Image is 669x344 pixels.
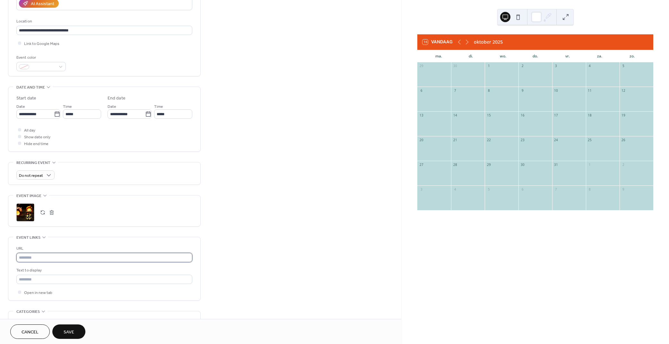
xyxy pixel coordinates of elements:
div: 7 [554,187,559,192]
span: Time [154,103,163,110]
div: 3 [554,64,559,68]
div: 28 [453,162,457,167]
span: Hide end time [24,141,48,147]
div: 31 [554,162,559,167]
span: Event links [16,234,40,241]
div: 8 [487,89,491,93]
button: Cancel [10,324,50,339]
div: ma. [422,50,455,62]
div: Event color [16,54,65,61]
div: Start date [16,95,36,102]
span: Date [108,103,116,110]
div: 6 [520,187,525,192]
span: Link to Google Maps [24,40,59,47]
div: 15 [487,113,491,118]
div: ; [16,203,34,221]
div: 9 [621,187,626,192]
span: Save [64,329,74,336]
div: 20 [419,138,424,142]
span: Do not repeat [19,172,43,179]
div: zo. [616,50,648,62]
div: 11 [587,89,592,93]
div: 5 [487,187,491,192]
div: 1 [487,64,491,68]
span: Date and time [16,84,45,91]
div: vr. [552,50,584,62]
button: 16Vandaag [420,38,455,46]
div: 5 [621,64,626,68]
div: oktober 2025 [474,39,503,46]
span: Event image [16,193,41,199]
div: End date [108,95,126,102]
div: 10 [554,89,559,93]
div: AI Assistant [31,1,54,7]
div: 18 [587,113,592,118]
div: 24 [554,138,559,142]
span: Date [16,103,25,110]
div: 9 [520,89,525,93]
div: 30 [520,162,525,167]
div: za. [584,50,616,62]
div: 12 [621,89,626,93]
div: 30 [453,64,457,68]
div: 23 [520,138,525,142]
div: 2 [520,64,525,68]
div: 29 [419,64,424,68]
div: 4 [453,187,457,192]
span: Categories [16,308,40,315]
div: 8 [587,187,592,192]
div: 2 [621,162,626,167]
span: All day [24,127,35,134]
span: Recurring event [16,159,50,166]
div: Location [16,18,191,25]
div: 25 [587,138,592,142]
div: Text to display [16,267,191,274]
div: 1 [587,162,592,167]
div: 4 [587,64,592,68]
span: Show date only [24,134,50,141]
div: wo. [487,50,519,62]
div: 19 [621,113,626,118]
div: do. [519,50,552,62]
div: 26 [621,138,626,142]
div: 14 [453,113,457,118]
div: 3 [419,187,424,192]
div: URL [16,245,191,252]
span: Open in new tab [24,289,52,296]
span: Cancel [22,329,39,336]
div: 6 [419,89,424,93]
div: 7 [453,89,457,93]
div: 21 [453,138,457,142]
div: 29 [487,162,491,167]
button: Save [52,324,85,339]
div: 27 [419,162,424,167]
div: 13 [419,113,424,118]
div: di. [455,50,487,62]
div: 22 [487,138,491,142]
div: 16 [520,113,525,118]
div: 17 [554,113,559,118]
span: Time [63,103,72,110]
